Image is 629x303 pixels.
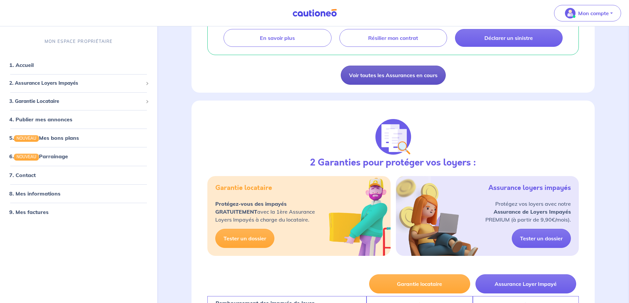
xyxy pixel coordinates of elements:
[9,208,49,215] a: 9. Mes factures
[494,208,571,215] strong: Assurance de Loyers Impayés
[9,135,79,141] a: 5.NOUVEAUMes bons plans
[215,184,272,192] h5: Garantie locataire
[565,8,576,18] img: illu_account_valid_menu.svg
[224,29,331,47] a: En savoir plus
[488,184,571,192] h5: Assurance loyers impayés
[512,229,571,248] a: Tester un dossier
[290,9,339,17] img: Cautioneo
[369,274,470,293] button: Garantie locataire
[554,5,621,21] button: illu_account_valid_menu.svgMon compte
[9,98,143,105] span: 3. Garantie Locataire
[455,29,563,47] a: Déclarer un sinistre
[578,9,609,17] p: Mon compte
[484,35,533,41] p: Déclarer un sinistre
[9,79,143,87] span: 2. Assurance Loyers Impayés
[3,131,155,144] div: 5.NOUVEAUMes bons plans
[341,66,446,85] a: Voir toutes les Assurances en cours
[485,200,571,224] p: Protégez vos loyers avec notre PREMIUM (à partir de 9,90€/mois).
[3,187,155,200] div: 8. Mes informations
[215,200,287,215] strong: Protégez-vous des impayés GRATUITEMENT
[3,58,155,72] div: 1. Accueil
[9,153,68,160] a: 6.NOUVEAUParrainage
[3,168,155,181] div: 7. Contact
[310,157,476,168] h3: 2 Garanties pour protéger vos loyers :
[260,35,295,41] p: En savoir plus
[45,38,113,45] p: MON ESPACE PROPRIÉTAIRE
[3,95,155,108] div: 3. Garantie Locataire
[475,274,576,293] button: Assurance Loyer Impayé
[3,77,155,90] div: 2. Assurance Loyers Impayés
[3,205,155,218] div: 9. Mes factures
[339,29,447,47] a: Résilier mon contrat
[9,190,60,197] a: 8. Mes informations
[3,113,155,126] div: 4. Publier mes annonces
[3,150,155,163] div: 6.NOUVEAUParrainage
[9,171,36,178] a: 7. Contact
[368,35,418,41] p: Résilier mon contrat
[375,119,411,155] img: justif-loupe
[215,229,274,248] a: Tester un dossier
[215,200,315,224] p: avec la 1ère Assurance Loyers Impayés à charge du locataire.
[9,62,34,68] a: 1. Accueil
[9,116,72,123] a: 4. Publier mes annonces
